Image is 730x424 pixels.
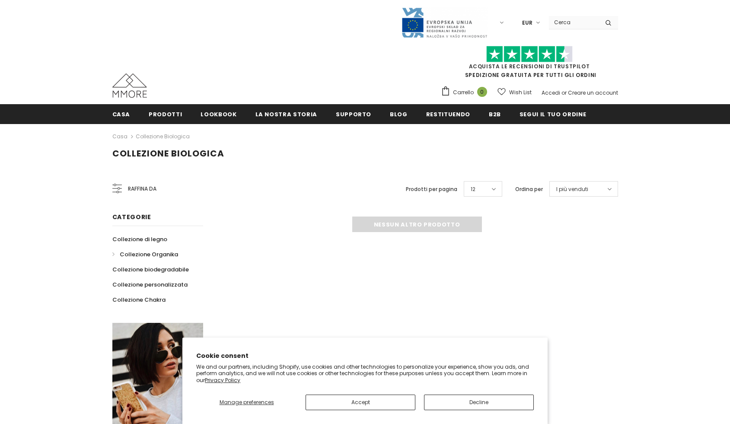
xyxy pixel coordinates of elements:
[426,110,470,118] span: Restituendo
[509,88,532,97] span: Wish List
[549,16,599,29] input: Search Site
[520,110,586,118] span: Segui il tuo ordine
[112,277,188,292] a: Collezione personalizzata
[255,110,317,118] span: La nostra storia
[556,185,588,194] span: I più venduti
[120,250,178,258] span: Collezione Organika
[112,262,189,277] a: Collezione biodegradabile
[112,247,178,262] a: Collezione Organika
[112,265,189,274] span: Collezione biodegradabile
[201,104,236,124] a: Lookbook
[112,104,131,124] a: Casa
[112,235,167,243] span: Collezione di legno
[196,363,534,384] p: We and our partners, including Shopify, use cookies and other technologies to personalize your ex...
[469,63,590,70] a: Acquista le recensioni di TrustPilot
[220,398,274,406] span: Manage preferences
[489,104,501,124] a: B2B
[112,281,188,289] span: Collezione personalizzata
[112,292,166,307] a: Collezione Chakra
[520,104,586,124] a: Segui il tuo ordine
[112,213,151,221] span: Categorie
[149,104,182,124] a: Prodotti
[112,131,128,142] a: Casa
[336,110,371,118] span: supporto
[201,110,236,118] span: Lookbook
[471,185,475,194] span: 12
[406,185,457,194] label: Prodotti per pagina
[255,104,317,124] a: La nostra storia
[441,86,491,99] a: Carrello 0
[453,88,474,97] span: Carrello
[112,296,166,304] span: Collezione Chakra
[306,395,415,410] button: Accept
[486,46,573,63] img: Fidati di Pilot Stars
[390,110,408,118] span: Blog
[196,395,297,410] button: Manage preferences
[336,104,371,124] a: supporto
[196,351,534,360] h2: Cookie consent
[561,89,567,96] span: or
[112,110,131,118] span: Casa
[112,73,147,98] img: Casi MMORE
[205,376,240,384] a: Privacy Policy
[136,133,190,140] a: Collezione biologica
[522,19,532,27] span: EUR
[401,19,488,26] a: Javni Razpis
[441,50,618,79] span: SPEDIZIONE GRATUITA PER TUTTI GLI ORDINI
[497,85,532,100] a: Wish List
[128,184,156,194] span: Raffina da
[112,232,167,247] a: Collezione di legno
[542,89,560,96] a: Accedi
[477,87,487,97] span: 0
[424,395,534,410] button: Decline
[426,104,470,124] a: Restituendo
[515,185,543,194] label: Ordina per
[149,110,182,118] span: Prodotti
[112,147,224,159] span: Collezione biologica
[390,104,408,124] a: Blog
[568,89,618,96] a: Creare un account
[489,110,501,118] span: B2B
[401,7,488,38] img: Javni Razpis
